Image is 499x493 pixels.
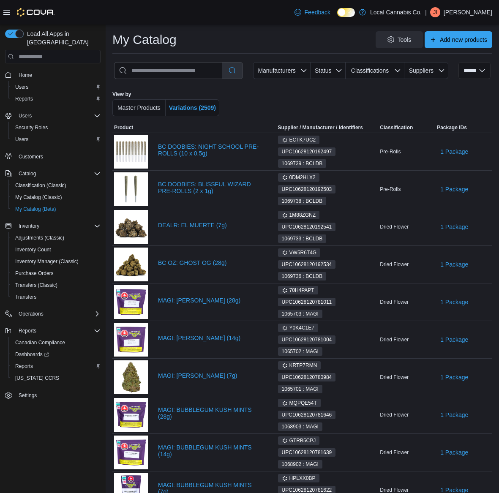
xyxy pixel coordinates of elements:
a: [US_STATE] CCRS [12,373,63,383]
div: Pre-Rolls [378,184,435,194]
span: Reports [12,94,101,104]
span: 1068903 : MAGI [282,423,319,430]
span: Status [315,67,332,74]
a: Canadian Compliance [12,338,68,348]
span: 1 Package [440,147,468,156]
span: Variations (2509) [169,104,216,111]
button: Reports [8,360,104,372]
button: Reports [2,325,104,337]
a: MAGI: BUBBLEGUM KUSH MINTS (14g) [158,444,263,458]
span: Master Products [117,104,161,111]
button: Classification (Classic) [8,180,104,191]
span: 1069736 : BCLDB [278,272,327,281]
span: Load All Apps in [GEOGRAPHIC_DATA] [24,30,101,46]
button: 1 Package [437,444,472,461]
div: Justin Ip [430,7,440,17]
input: Dark Mode [337,8,355,17]
span: 1068902 : MAGI [278,460,322,468]
button: My Catalog (Beta) [8,203,104,215]
span: VW5R6T4G [278,248,321,257]
span: 1069739 : BCLDB [282,160,323,167]
a: My Catalog (Classic) [12,192,65,202]
span: 1069736 : BCLDB [282,272,323,280]
span: 1068902 : MAGI [282,460,319,468]
button: Security Roles [8,122,104,133]
span: 1M88ZGNZ [282,211,316,219]
span: UPC10628120192541 [278,223,336,231]
span: MQPQE54T [278,399,321,407]
div: Dried Flower [378,372,435,382]
a: Dashboards [12,349,52,360]
span: UPC 10628120192541 [282,223,332,231]
a: Classification (Classic) [12,180,70,191]
span: Transfers (Classic) [15,282,57,289]
span: UPC10628120781004 [278,335,336,344]
span: 1069733 : BCLDB [282,235,323,242]
button: 1 Package [437,406,472,423]
button: Catalog [15,169,39,179]
span: KRTP7RMN [278,361,321,370]
button: Purchase Orders [8,267,104,279]
span: Security Roles [15,124,48,131]
span: UPC10628120192534 [278,260,336,269]
span: UPC 10628120192503 [282,185,332,193]
a: Users [12,82,32,92]
a: MAGI: [PERSON_NAME] (14g) [158,335,263,341]
button: 1 Package [437,256,472,273]
span: Inventory [15,221,101,231]
span: UPC 10628120192497 [282,148,332,155]
a: MAGI: [PERSON_NAME] (28g) [158,297,263,304]
span: Home [19,72,32,79]
span: Classifications [351,67,389,74]
span: 1 Package [440,260,468,269]
a: BC OZ: GHOST OG (28g) [158,259,263,266]
a: Settings [15,390,40,400]
span: Classification (Classic) [12,180,101,191]
a: MAGI: BUBBLEGUM KUSH MINTS (28g) [158,406,263,420]
span: UPC10628120781646 [278,411,336,419]
button: [US_STATE] CCRS [8,372,104,384]
a: My Catalog (Beta) [12,204,60,214]
span: JI [433,7,437,17]
a: BC DOOBIES: BLISSFUL WIZARD PRE-ROLLS (2 x 1g) [158,181,263,194]
nav: Complex example [5,65,101,423]
span: Inventory [19,223,39,229]
span: Users [15,84,28,90]
button: Adjustments (Classic) [8,232,104,244]
span: Users [12,82,101,92]
span: VW5R6T4G [282,249,317,256]
img: MAGI: JELLY DONUTZ (28g) [114,285,148,319]
button: Canadian Compliance [8,337,104,349]
span: 0DM2HLX2 [282,174,316,181]
span: Settings [19,392,37,399]
button: 1 Package [437,143,472,160]
span: Y0K4C1E7 [278,324,318,332]
button: Status [311,62,346,79]
a: Transfers (Classic) [12,280,61,290]
a: DEALR: EL MUERTE (7g) [158,222,263,229]
button: Inventory Manager (Classic) [8,256,104,267]
button: 1 Package [437,294,472,311]
button: Suppliers [404,62,448,79]
div: Dried Flower [378,410,435,420]
span: 1 Package [440,185,468,193]
button: Users [2,110,104,122]
span: 1065703 : MAGI [282,310,319,318]
span: UPC 10628120781004 [282,336,332,343]
span: HPLXX0BP [278,474,319,482]
span: Inventory Manager (Classic) [12,256,101,267]
button: Settings [2,389,104,401]
span: 1 Package [440,373,468,381]
span: Catalog [19,170,36,177]
span: Supplier / Manufacturer / Identifiers [266,124,363,131]
span: ECTK7UC2 [278,136,320,144]
a: Transfers [12,292,40,302]
span: Canadian Compliance [12,338,101,348]
span: 1065702 : MAGI [278,347,322,356]
button: Operations [15,309,47,319]
img: MAGI: BUBBLEGUM KUSH MINTS (14g) [114,436,148,469]
span: Transfers [15,294,36,300]
span: MQPQE54T [282,399,317,407]
span: Purchase Orders [15,270,54,277]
